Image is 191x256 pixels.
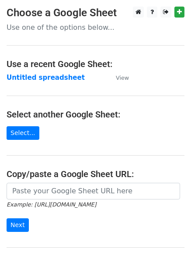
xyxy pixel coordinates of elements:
[7,59,184,69] h4: Use a recent Google Sheet:
[7,218,29,232] input: Next
[7,169,184,179] h4: Copy/paste a Google Sheet URL:
[7,109,184,120] h4: Select another Google Sheet:
[7,7,184,19] h3: Choose a Google Sheet
[7,74,85,82] a: Untitled spreadsheet
[7,201,96,208] small: Example: [URL][DOMAIN_NAME]
[7,183,180,199] input: Paste your Google Sheet URL here
[7,23,184,32] p: Use one of the options below...
[116,75,129,81] small: View
[7,126,39,140] a: Select...
[107,74,129,82] a: View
